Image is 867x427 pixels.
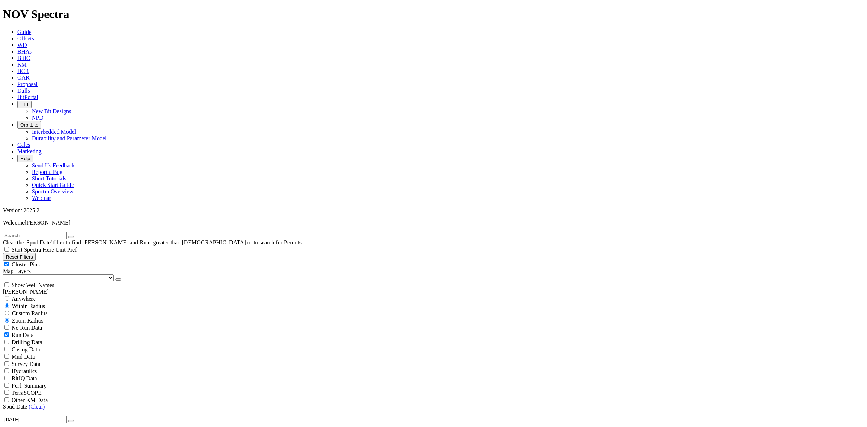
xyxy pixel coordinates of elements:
[12,397,48,403] span: Other KM Data
[12,303,45,309] span: Within Radius
[3,268,31,274] span: Map Layers
[12,310,47,316] span: Custom Radius
[17,29,31,35] a: Guide
[17,35,34,42] a: Offsets
[20,102,29,107] span: FTT
[12,383,47,389] span: Perf. Summary
[12,332,34,338] span: Run Data
[3,239,303,245] span: Clear the 'Spud Date' filter to find [PERSON_NAME] and Runs greater than [DEMOGRAPHIC_DATA] or to...
[3,232,67,239] input: Search
[32,195,51,201] a: Webinar
[32,175,66,182] a: Short Tutorials
[4,247,9,252] input: Start Spectra Here
[12,346,40,353] span: Casing Data
[32,188,73,195] a: Spectra Overview
[17,42,27,48] a: WD
[3,367,864,375] filter-controls-checkbox: Hydraulics Analysis
[12,247,54,253] span: Start Spectra Here
[20,122,38,128] span: OrbitLite
[12,317,43,324] span: Zoom Radius
[17,74,30,81] a: OAR
[3,289,864,295] div: [PERSON_NAME]
[17,148,42,154] a: Marketing
[3,207,864,214] div: Version: 2025.2
[3,389,864,396] filter-controls-checkbox: TerraSCOPE Data
[17,48,32,55] a: BHAs
[32,169,62,175] a: Report a Bug
[17,94,38,100] a: BitPortal
[32,115,43,121] a: NPD
[17,101,32,108] button: FTT
[17,142,30,148] a: Calcs
[17,61,27,68] a: KM
[12,390,42,396] span: TerraSCOPE
[12,325,42,331] span: No Run Data
[32,135,107,141] a: Durability and Parameter Model
[3,403,27,410] span: Spud Date
[17,81,38,87] a: Proposal
[17,68,29,74] a: BCR
[3,382,864,389] filter-controls-checkbox: Performance Summary
[3,219,864,226] p: Welcome
[12,375,37,381] span: BitIQ Data
[17,55,30,61] a: BitIQ
[32,162,75,168] a: Send Us Feedback
[17,155,33,162] button: Help
[3,8,864,21] h1: NOV Spectra
[12,261,40,268] span: Cluster Pins
[25,219,70,226] span: [PERSON_NAME]
[3,416,67,423] input: After
[55,247,77,253] span: Unit Pref
[32,182,74,188] a: Quick Start Guide
[17,87,30,94] a: Dulls
[32,108,71,114] a: New Bit Designs
[12,354,35,360] span: Mud Data
[12,361,40,367] span: Survey Data
[20,156,30,161] span: Help
[17,121,41,129] button: OrbitLite
[32,129,76,135] a: Interbedded Model
[12,282,54,288] span: Show Well Names
[12,296,36,302] span: Anywhere
[29,403,45,410] a: (Clear)
[12,339,42,345] span: Drilling Data
[3,253,36,261] button: Reset Filters
[3,396,864,403] filter-controls-checkbox: TerraSCOPE Data
[12,368,37,374] span: Hydraulics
